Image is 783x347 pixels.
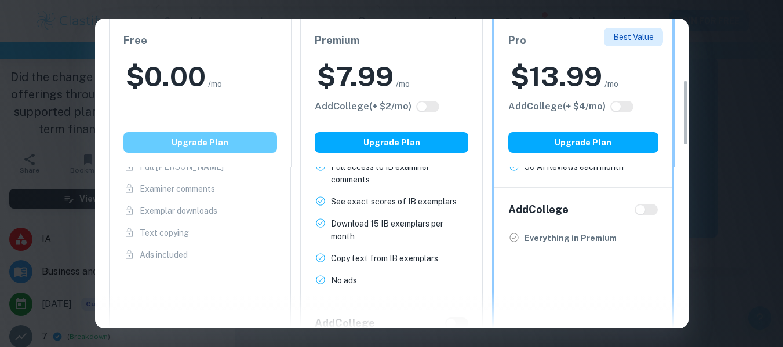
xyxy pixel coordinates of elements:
[317,58,394,95] h2: $ 7.99
[511,58,602,95] h2: $ 13.99
[140,227,189,239] p: Text copying
[123,32,277,49] h6: Free
[613,31,654,43] p: Best Value
[140,204,217,217] p: Exemplar downloads
[331,252,438,265] p: Copy text from IB exemplars
[331,217,468,243] p: Download 15 IB exemplars per month
[315,132,468,153] button: Upgrade Plan
[126,58,206,95] h2: $ 0.00
[331,195,457,208] p: See exact scores of IB exemplars
[396,78,410,90] span: /mo
[331,274,357,287] p: No ads
[331,160,468,186] p: Full access to IB examiner comments
[208,78,222,90] span: /mo
[123,132,277,153] button: Upgrade Plan
[140,182,215,195] p: Examiner comments
[315,32,468,49] h6: Premium
[508,32,658,49] h6: Pro
[604,78,618,90] span: /mo
[508,132,658,153] button: Upgrade Plan
[525,232,617,244] p: Everything in Premium
[508,100,606,114] h6: Click to see all the additional College features.
[140,249,188,261] p: Ads included
[508,202,569,218] h6: Add College
[315,100,411,114] h6: Click to see all the additional College features.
